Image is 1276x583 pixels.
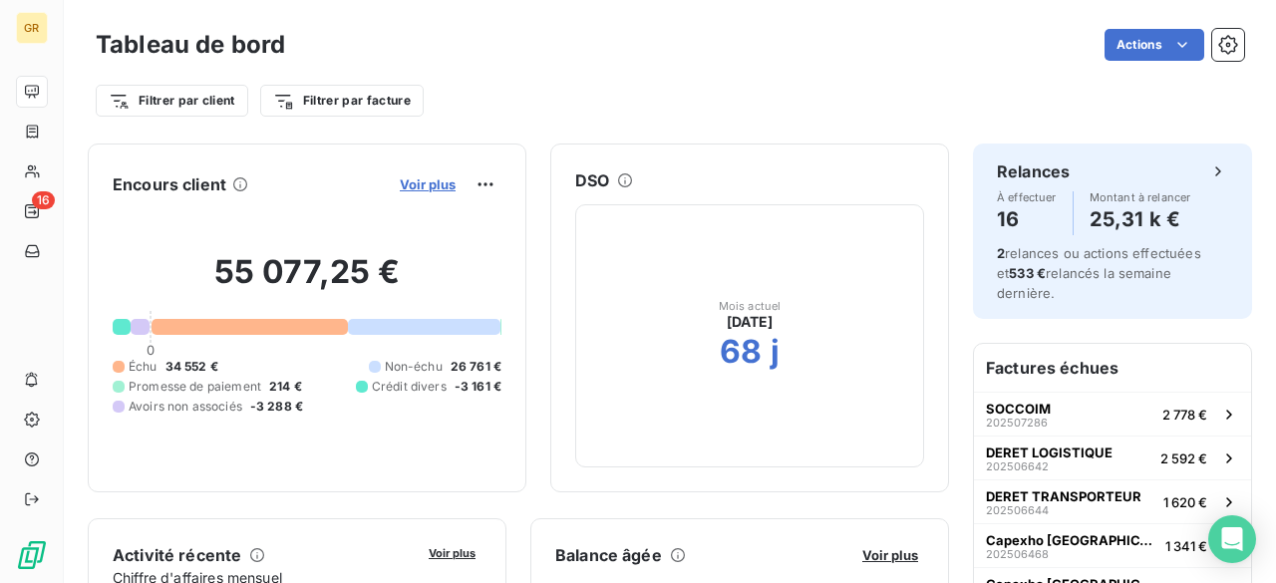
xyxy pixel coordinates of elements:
[856,546,924,564] button: Voir plus
[575,168,609,192] h6: DSO
[1009,265,1046,281] span: 533 €
[1165,538,1207,554] span: 1 341 €
[1163,494,1207,510] span: 1 620 €
[986,488,1141,504] span: DERET TRANSPORTEUR
[986,401,1051,417] span: SOCCOIM
[16,539,48,571] img: Logo LeanPay
[771,332,780,372] h2: j
[1160,450,1207,466] span: 2 592 €
[986,504,1049,516] span: 202506644
[974,523,1251,567] button: Capexho [GEOGRAPHIC_DATA]2025064681 341 €
[129,358,158,376] span: Échu
[96,27,285,63] h3: Tableau de bord
[719,300,782,312] span: Mois actuel
[269,378,302,396] span: 214 €
[129,378,261,396] span: Promesse de paiement
[1090,191,1191,203] span: Montant à relancer
[1105,29,1204,61] button: Actions
[1162,407,1207,423] span: 2 778 €
[372,378,447,396] span: Crédit divers
[385,358,443,376] span: Non-échu
[974,479,1251,523] button: DERET TRANSPORTEUR2025066441 620 €
[986,417,1048,429] span: 202507286
[974,436,1251,479] button: DERET LOGISTIQUE2025066422 592 €
[96,85,248,117] button: Filtrer par client
[113,543,241,567] h6: Activité récente
[400,176,456,192] span: Voir plus
[720,332,762,372] h2: 68
[997,203,1057,235] h4: 16
[862,547,918,563] span: Voir plus
[165,358,218,376] span: 34 552 €
[727,312,774,332] span: [DATE]
[986,532,1157,548] span: Capexho [GEOGRAPHIC_DATA]
[555,543,662,567] h6: Balance âgée
[394,175,462,193] button: Voir plus
[260,85,424,117] button: Filtrer par facture
[997,159,1070,183] h6: Relances
[423,543,481,561] button: Voir plus
[986,444,1113,460] span: DERET LOGISTIQUE
[147,342,155,358] span: 0
[1090,203,1191,235] h4: 25,31 k €
[250,398,303,416] span: -3 288 €
[974,392,1251,436] button: SOCCOIM2025072862 778 €
[113,252,501,312] h2: 55 077,25 €
[974,344,1251,392] h6: Factures échues
[429,546,476,560] span: Voir plus
[32,191,55,209] span: 16
[997,245,1201,301] span: relances ou actions effectuées et relancés la semaine dernière.
[16,12,48,44] div: GR
[455,378,501,396] span: -3 161 €
[986,460,1049,472] span: 202506642
[986,548,1049,560] span: 202506468
[113,172,226,196] h6: Encours client
[451,358,501,376] span: 26 761 €
[129,398,242,416] span: Avoirs non associés
[1208,515,1256,563] div: Open Intercom Messenger
[997,191,1057,203] span: À effectuer
[997,245,1005,261] span: 2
